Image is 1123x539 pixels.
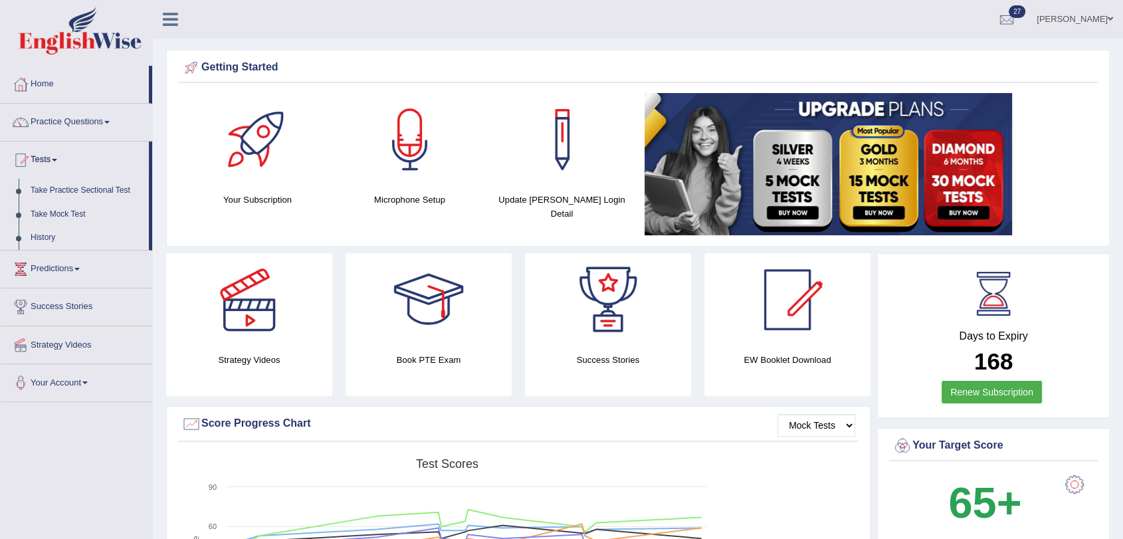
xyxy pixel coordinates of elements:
[181,414,855,434] div: Score Progress Chart
[1,251,152,284] a: Predictions
[645,93,1012,235] img: small5.jpg
[704,353,870,367] h4: EW Booklet Download
[1,104,152,137] a: Practice Questions
[892,330,1094,342] h4: Days to Expiry
[416,457,478,471] tspan: Test scores
[1,288,152,322] a: Success Stories
[1,364,152,397] a: Your Account
[181,58,1094,78] div: Getting Started
[340,193,479,207] h4: Microphone Setup
[1009,5,1025,18] span: 27
[942,381,1042,403] a: Renew Subscription
[25,179,149,203] a: Take Practice Sectional Test
[188,193,327,207] h4: Your Subscription
[1,66,149,99] a: Home
[166,353,332,367] h4: Strategy Videos
[948,479,1021,527] b: 65+
[492,193,631,221] h4: Update [PERSON_NAME] Login Detail
[25,203,149,227] a: Take Mock Test
[209,522,217,530] text: 60
[25,226,149,250] a: History
[346,353,512,367] h4: Book PTE Exam
[525,353,691,367] h4: Success Stories
[1,142,149,175] a: Tests
[892,436,1094,456] div: Your Target Score
[1,326,152,360] a: Strategy Videos
[974,348,1013,374] b: 168
[209,483,217,491] text: 90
